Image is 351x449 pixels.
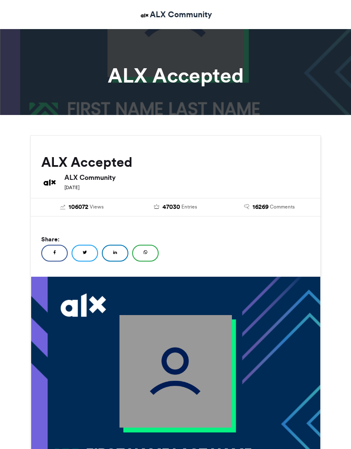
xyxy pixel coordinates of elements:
span: Comments [270,203,295,211]
img: ALX Community [41,174,58,191]
small: [DATE] [64,184,80,190]
span: 47030 [162,203,180,212]
a: 47030 Entries [135,203,216,212]
span: Entries [181,203,197,211]
span: 16269 [253,203,269,212]
h2: ALX Accepted [41,155,310,170]
a: 106072 Views [41,203,122,212]
a: 16269 Comments [229,203,310,212]
img: ALX Community [139,10,150,21]
h6: ALX Community [64,174,310,181]
a: ALX Community [139,8,212,21]
span: Views [90,203,104,211]
h1: ALX Accepted [30,65,321,86]
img: user_filled.png [120,315,232,428]
h5: Share: [41,234,310,245]
span: 106072 [69,203,88,212]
